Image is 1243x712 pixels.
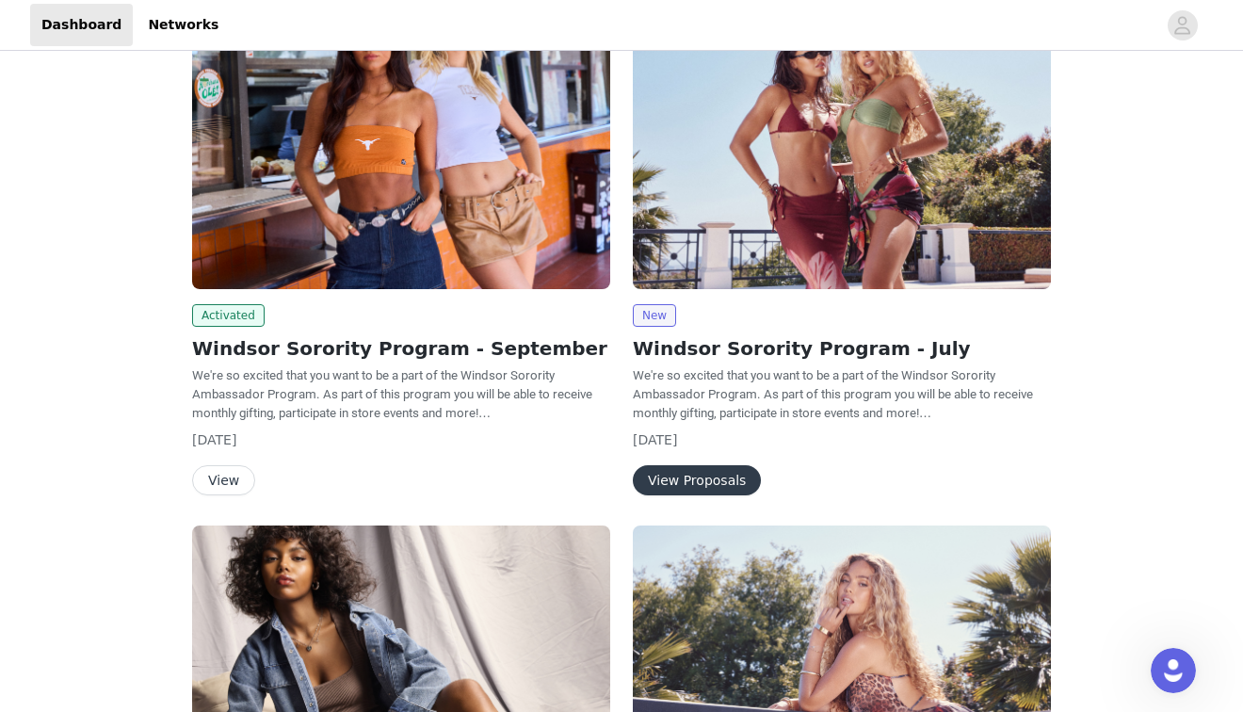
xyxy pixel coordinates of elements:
[633,465,761,495] button: View Proposals
[192,368,592,420] span: We're so excited that you want to be a part of the Windsor Sorority Ambassador Program. As part o...
[192,304,265,327] span: Activated
[192,474,255,488] a: View
[192,334,610,363] h2: Windsor Sorority Program - September
[1151,648,1196,693] iframe: Intercom live chat
[1173,10,1191,40] div: avatar
[192,432,236,447] span: [DATE]
[633,368,1033,420] span: We're so excited that you want to be a part of the Windsor Sorority Ambassador Program. As part o...
[633,432,677,447] span: [DATE]
[30,4,133,46] a: Dashboard
[137,4,230,46] a: Networks
[633,304,676,327] span: New
[633,474,761,488] a: View Proposals
[192,465,255,495] button: View
[633,334,1051,363] h2: Windsor Sorority Program - July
